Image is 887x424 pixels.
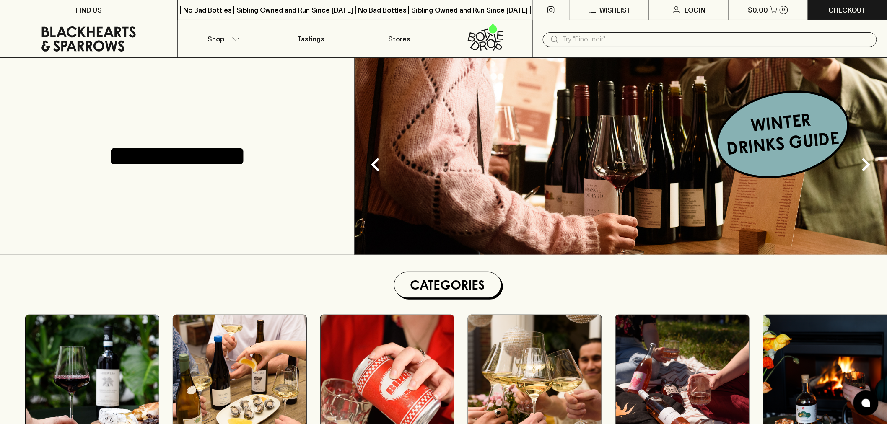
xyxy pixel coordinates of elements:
h1: Categories [398,276,498,294]
input: Try "Pinot noir" [563,33,870,46]
button: Shop [178,20,266,57]
a: Stores [355,20,443,57]
p: Shop [207,34,224,44]
p: $0.00 [748,5,768,15]
p: FIND US [76,5,102,15]
a: Tastings [267,20,355,57]
p: 0 [782,8,786,12]
p: Checkout [829,5,866,15]
p: Tastings [297,34,324,44]
p: Stores [389,34,410,44]
img: optimise [355,58,887,255]
button: Previous [359,148,392,181]
p: Wishlist [599,5,631,15]
button: Next [849,148,883,181]
p: Login [685,5,706,15]
img: bubble-icon [862,399,870,407]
